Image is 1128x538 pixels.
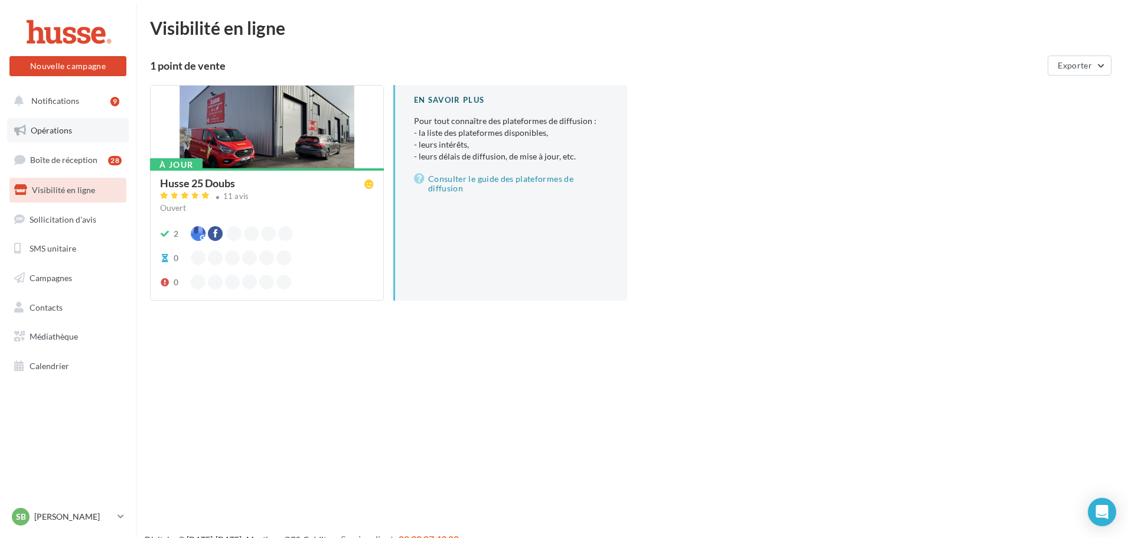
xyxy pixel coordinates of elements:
[7,118,129,143] a: Opérations
[31,96,79,106] span: Notifications
[7,178,129,203] a: Visibilité en ligne
[9,506,126,528] a: Sb [PERSON_NAME]
[7,324,129,349] a: Médiathèque
[7,295,129,320] a: Contacts
[414,172,608,195] a: Consulter le guide des plateformes de diffusion
[30,273,72,283] span: Campagnes
[30,155,97,165] span: Boîte de réception
[34,511,113,523] p: [PERSON_NAME]
[16,511,26,523] span: Sb
[7,207,129,232] a: Sollicitation d'avis
[32,185,95,195] span: Visibilité en ligne
[174,276,178,288] div: 0
[150,158,203,171] div: À jour
[414,139,608,151] li: - leurs intérêts,
[414,94,608,106] div: En savoir plus
[7,266,129,291] a: Campagnes
[414,151,608,162] li: - leurs délais de diffusion, de mise à jour, etc.
[414,115,608,162] p: Pour tout connaître des plateformes de diffusion :
[30,243,76,253] span: SMS unitaire
[7,89,124,113] button: Notifications 9
[110,97,119,106] div: 9
[160,203,186,213] span: Ouvert
[30,214,96,224] span: Sollicitation d'avis
[108,156,122,165] div: 28
[9,56,126,76] button: Nouvelle campagne
[1058,60,1092,70] span: Exporter
[30,302,63,312] span: Contacts
[1088,498,1116,526] div: Open Intercom Messenger
[30,361,69,371] span: Calendrier
[31,125,72,135] span: Opérations
[7,236,129,261] a: SMS unitaire
[414,127,608,139] li: - la liste des plateformes disponibles,
[1048,56,1111,76] button: Exporter
[160,178,235,188] div: Husse 25 Doubs
[174,228,178,240] div: 2
[7,354,129,379] a: Calendrier
[7,147,129,172] a: Boîte de réception28
[160,190,374,204] a: 11 avis
[150,60,1043,71] div: 1 point de vente
[150,19,1114,37] div: Visibilité en ligne
[223,193,249,200] div: 11 avis
[174,252,178,264] div: 0
[30,331,78,341] span: Médiathèque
